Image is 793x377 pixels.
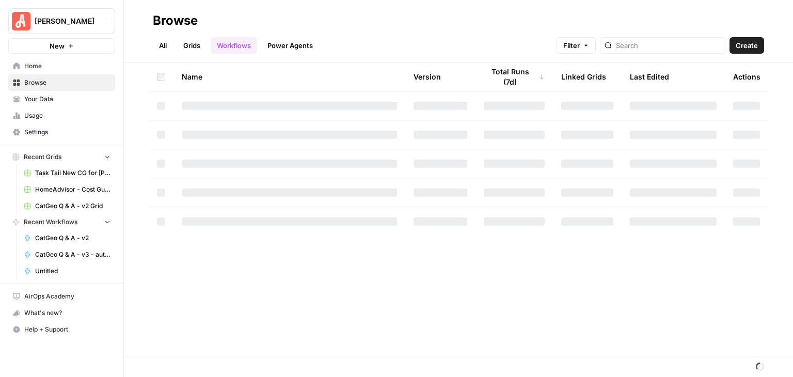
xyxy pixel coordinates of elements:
span: CatGeo Q & A - v2 [35,233,110,243]
span: Your Data [24,95,110,104]
span: Home [24,61,110,71]
a: Power Agents [261,37,319,54]
div: Version [414,62,441,91]
button: Recent Grids [8,149,115,165]
button: Workspace: Angi [8,8,115,34]
button: Recent Workflows [8,214,115,230]
a: CatGeo Q & A - v3 - automated [19,246,115,263]
button: Filter [557,37,596,54]
a: AirOps Academy [8,288,115,305]
a: Grids [177,37,207,54]
div: Actions [733,62,760,91]
span: Browse [24,78,110,87]
span: Task Tail New CG for [PERSON_NAME] Grid [35,168,110,178]
div: Total Runs (7d) [484,62,545,91]
span: Filter [563,40,580,51]
a: CatGeo Q & A - v2 [19,230,115,246]
div: What's new? [9,305,115,321]
span: Recent Workflows [24,217,77,227]
img: Angi Logo [12,12,30,30]
a: CatGeo Q & A - v2 Grid [19,198,115,214]
a: Settings [8,124,115,140]
a: Home [8,58,115,74]
span: HomeAdvisor - Cost Guide Updates [35,185,110,194]
span: Recent Grids [24,152,61,162]
button: Create [729,37,764,54]
a: HomeAdvisor - Cost Guide Updates [19,181,115,198]
span: Usage [24,111,110,120]
a: Task Tail New CG for [PERSON_NAME] Grid [19,165,115,181]
button: New [8,38,115,54]
span: Settings [24,128,110,137]
a: Workflows [211,37,257,54]
span: CatGeo Q & A - v3 - automated [35,250,110,259]
a: All [153,37,173,54]
span: New [50,41,65,51]
button: What's new? [8,305,115,321]
span: AirOps Academy [24,292,110,301]
div: Name [182,62,397,91]
div: Last Edited [630,62,669,91]
a: Untitled [19,263,115,279]
span: Help + Support [24,325,110,334]
button: Help + Support [8,321,115,338]
a: Usage [8,107,115,124]
span: [PERSON_NAME] [35,16,97,26]
span: CatGeo Q & A - v2 Grid [35,201,110,211]
input: Search [616,40,721,51]
a: Browse [8,74,115,91]
div: Browse [153,12,198,29]
span: Untitled [35,266,110,276]
div: Linked Grids [561,62,606,91]
span: Create [736,40,758,51]
a: Your Data [8,91,115,107]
